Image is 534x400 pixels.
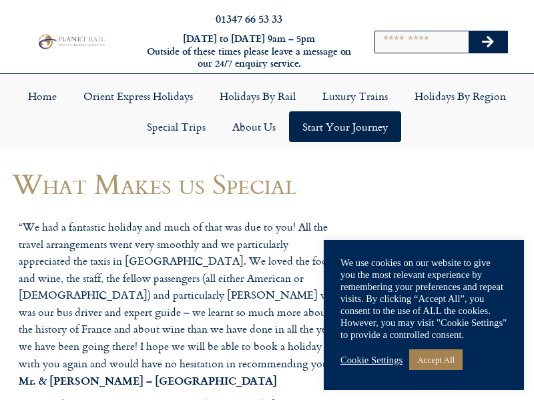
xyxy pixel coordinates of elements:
a: Cookie Settings [340,354,403,366]
h1: What Makes us Special [12,168,348,199]
strong: Mr. & [PERSON_NAME] – [GEOGRAPHIC_DATA] [19,373,277,388]
div: We use cookies on our website to give you the most relevant experience by remembering your prefer... [340,257,507,341]
a: Orient Express Holidays [70,81,206,111]
a: Holidays by Rail [206,81,309,111]
nav: Menu [7,81,527,142]
p: “We had a fantastic holiday and much of that was due to you! All the travel arrangements went ver... [19,219,342,390]
button: Search [469,31,507,53]
a: Holidays by Region [401,81,519,111]
a: Special Trips [133,111,219,142]
img: Planet Rail Train Holidays Logo [35,33,107,50]
a: 01347 66 53 33 [216,11,282,26]
a: Home [15,81,70,111]
a: About Us [219,111,289,142]
a: Luxury Trains [309,81,401,111]
a: Accept All [409,349,463,370]
h6: [DATE] to [DATE] 9am – 5pm Outside of these times please leave a message on our 24/7 enquiry serv... [146,33,352,70]
a: Start your Journey [289,111,401,142]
